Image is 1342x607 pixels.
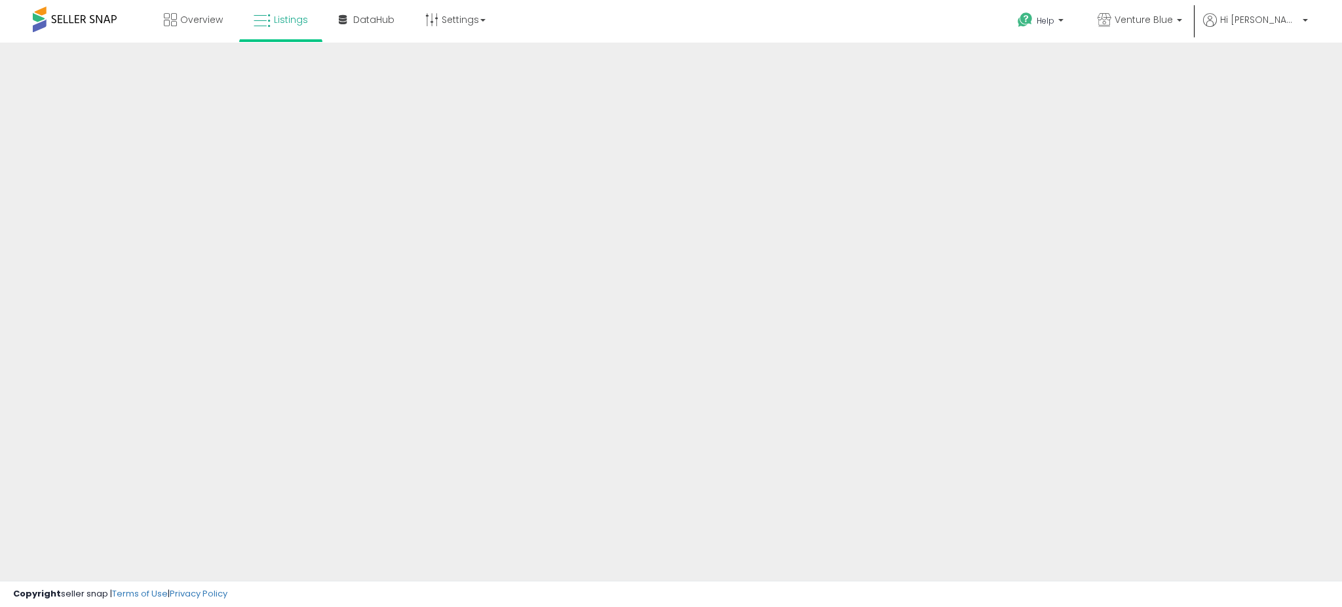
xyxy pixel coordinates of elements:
[1115,13,1173,26] span: Venture Blue
[180,13,223,26] span: Overview
[274,13,308,26] span: Listings
[1220,13,1299,26] span: Hi [PERSON_NAME]
[1203,13,1308,43] a: Hi [PERSON_NAME]
[353,13,394,26] span: DataHub
[1007,2,1077,43] a: Help
[1017,12,1033,28] i: Get Help
[1037,15,1054,26] span: Help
